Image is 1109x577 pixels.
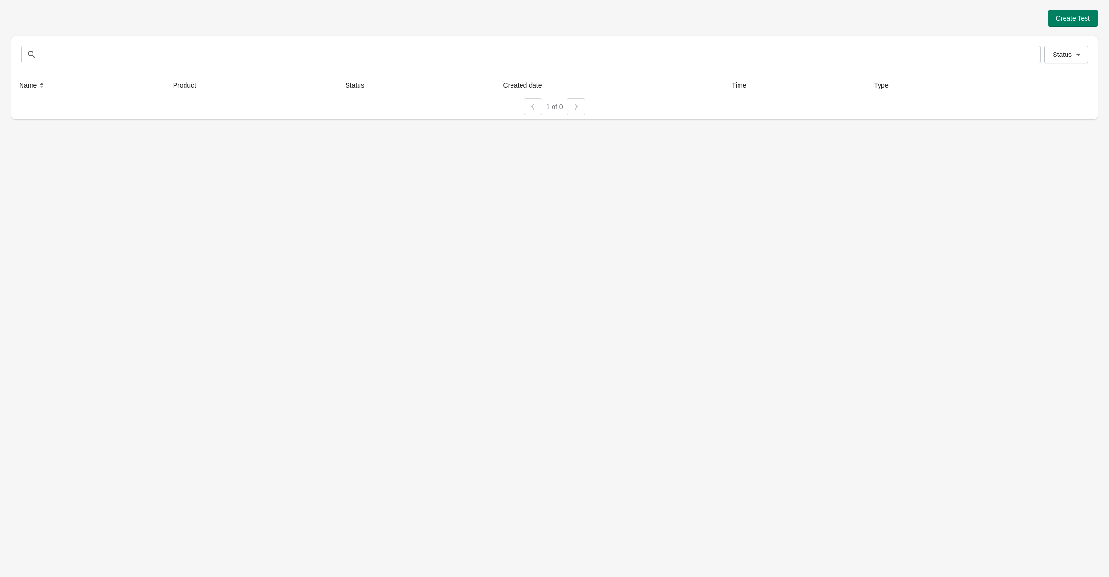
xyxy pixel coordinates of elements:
button: Name [15,77,50,94]
button: Status [341,77,378,94]
button: Type [870,77,902,94]
button: Product [169,77,209,94]
button: Create Test [1048,10,1098,27]
button: Status [1044,46,1088,63]
span: 1 of 0 [546,103,563,111]
span: Create Test [1056,14,1090,22]
button: Time [728,77,760,94]
span: Status [1053,51,1072,58]
button: Created date [500,77,555,94]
